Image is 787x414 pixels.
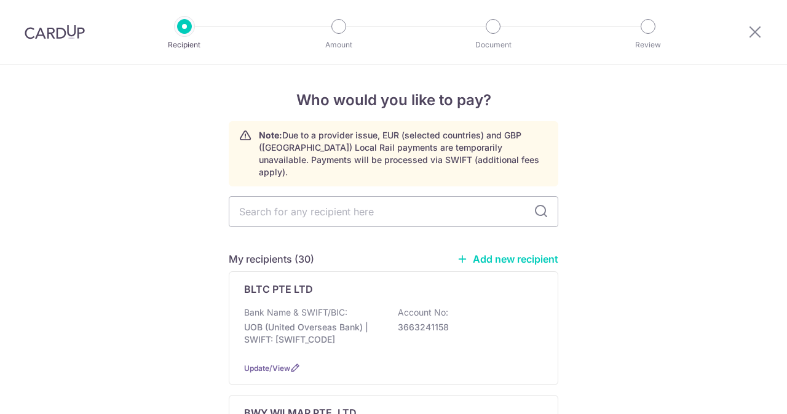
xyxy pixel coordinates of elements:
a: Update/View [244,364,290,373]
img: CardUp [25,25,85,39]
p: Review [603,39,694,51]
p: Account No: [398,306,448,319]
p: Document [448,39,539,51]
h4: Who would you like to pay? [229,89,558,111]
h5: My recipients (30) [229,252,314,266]
p: 3663241158 [398,321,536,333]
p: Due to a provider issue, EUR (selected countries) and GBP ([GEOGRAPHIC_DATA]) Local Rail payments... [259,129,548,178]
input: Search for any recipient here [229,196,558,227]
iframe: Opens a widget where you can find more information [708,377,775,408]
a: Add new recipient [457,253,558,265]
p: Recipient [139,39,230,51]
p: BLTC PTE LTD [244,282,313,297]
strong: Note: [259,130,282,140]
p: Amount [293,39,384,51]
p: UOB (United Overseas Bank) | SWIFT: [SWIFT_CODE] [244,321,382,346]
p: Bank Name & SWIFT/BIC: [244,306,347,319]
